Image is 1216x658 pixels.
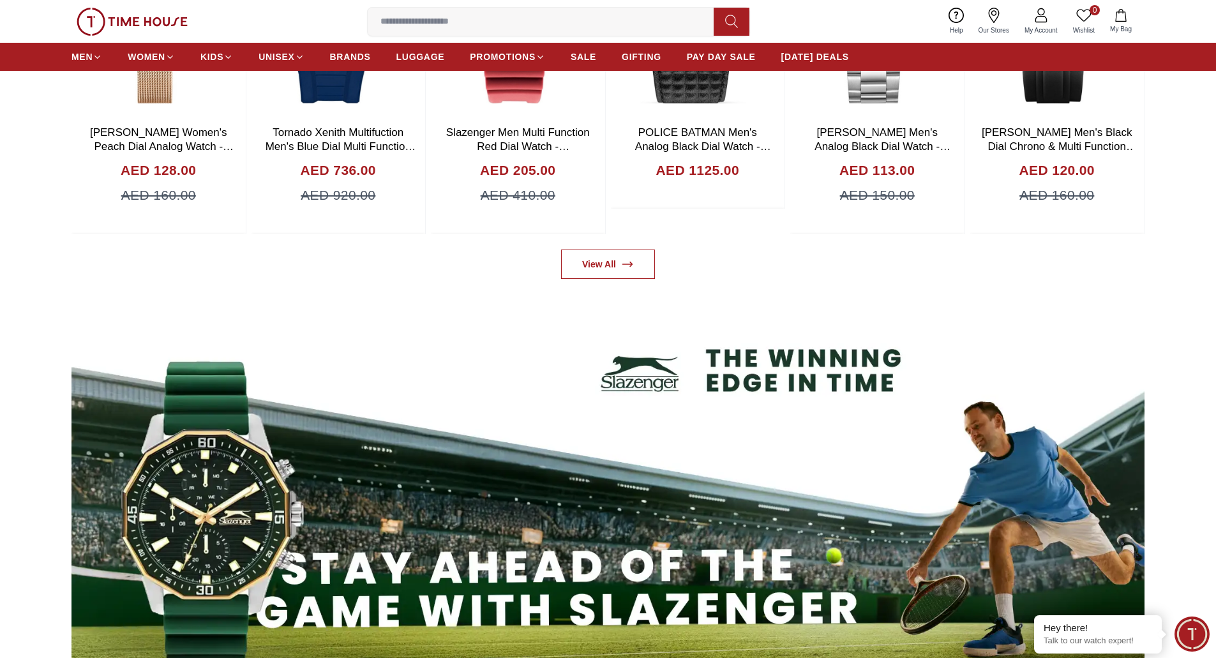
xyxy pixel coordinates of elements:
[1175,617,1210,652] div: Chat Widget
[1105,24,1137,34] span: My Bag
[687,45,756,68] a: PAY DAY SALE
[77,8,188,36] img: ...
[470,45,545,68] a: PROMOTIONS
[781,50,849,63] span: [DATE] DEALS
[396,50,445,63] span: LUGGAGE
[622,50,661,63] span: GIFTING
[1090,5,1100,15] span: 0
[561,250,655,279] a: View All
[1019,160,1095,181] h4: AED 120.00
[128,50,165,63] span: WOMEN
[71,50,93,63] span: MEN
[840,185,915,206] span: AED 150.00
[480,160,555,181] h4: AED 205.00
[301,160,376,181] h4: AED 736.00
[571,50,596,63] span: SALE
[71,45,102,68] a: MEN
[973,26,1014,35] span: Our Stores
[945,26,968,35] span: Help
[781,45,849,68] a: [DATE] DEALS
[200,45,233,68] a: KIDS
[839,160,915,181] h4: AED 113.00
[121,160,196,181] h4: AED 128.00
[1102,6,1139,36] button: My Bag
[259,50,294,63] span: UNISEX
[656,160,739,181] h4: AED 1125.00
[121,185,196,206] span: AED 160.00
[1044,622,1152,634] div: Hey there!
[330,45,371,68] a: BRANDS
[128,45,175,68] a: WOMEN
[301,185,375,206] span: AED 920.00
[942,5,971,38] a: Help
[1068,26,1100,35] span: Wishlist
[446,126,590,167] a: Slazenger Men Multi Function Red Dial Watch -SL.9.2274.2.07
[571,45,596,68] a: SALE
[90,126,234,167] a: [PERSON_NAME] Women's Peach Dial Analog Watch - K23512-RMKF
[814,126,950,167] a: [PERSON_NAME] Men's Analog Black Dial Watch - K23024-SBSB
[330,50,371,63] span: BRANDS
[1019,26,1063,35] span: My Account
[470,50,536,63] span: PROMOTIONS
[635,126,771,167] a: POLICE BATMAN Men's Analog Black Dial Watch - PEWGD0022601
[1044,636,1152,647] p: Talk to our watch expert!
[971,5,1017,38] a: Our Stores
[982,126,1137,167] a: [PERSON_NAME] Men's Black Dial Chrono & Multi Function Watch - K23149-SSBB
[687,50,756,63] span: PAY DAY SALE
[622,45,661,68] a: GIFTING
[200,50,223,63] span: KIDS
[259,45,304,68] a: UNISEX
[1065,5,1102,38] a: 0Wishlist
[266,126,416,167] a: Tornado Xenith Multifuction Men's Blue Dial Multi Function Watch - T23105-BSNNK
[481,185,555,206] span: AED 410.00
[1019,185,1094,206] span: AED 160.00
[396,45,445,68] a: LUGGAGE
